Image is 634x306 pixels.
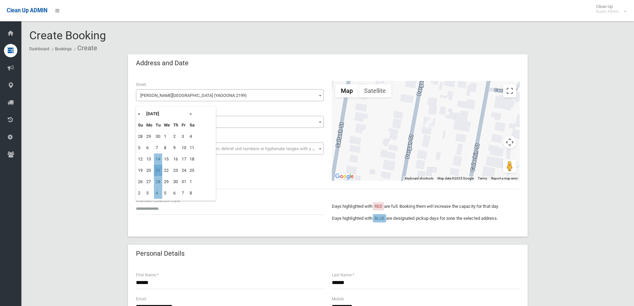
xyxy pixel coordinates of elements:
td: 5 [162,187,172,199]
th: Fr [180,120,188,131]
td: 28 [154,176,162,187]
td: 29 [162,176,172,187]
p: Days highlighted with are designated pickup days for zone the selected address. [332,214,520,222]
td: 24 [180,165,188,176]
small: Super Admin [596,9,619,14]
td: 7 [180,187,188,199]
th: We [162,120,172,131]
span: Select the unit number from the dropdown, delimit unit numbers or hyphenate ranges with a comma [140,146,326,151]
td: 23 [172,165,180,176]
td: 17 [180,153,188,165]
td: 4 [154,187,162,199]
th: « [136,108,145,120]
a: Terms (opens in new tab) [478,176,487,180]
td: 1 [162,131,172,142]
a: Open this area in Google Maps (opens a new window) [333,172,355,181]
td: 22 [162,165,172,176]
img: Google [333,172,355,181]
td: 4 [188,131,196,142]
td: 8 [188,187,196,199]
td: 18 [188,153,196,165]
header: Personal Details [128,247,193,260]
li: Create [73,42,97,54]
td: 29 [145,131,154,142]
th: » [188,108,196,120]
th: [DATE] [145,108,188,120]
td: 20 [145,165,154,176]
header: Address and Date [128,57,197,70]
button: Drag Pegman onto the map to open Street View [503,159,516,173]
td: 15 [162,153,172,165]
span: 7 [138,118,322,127]
td: 12 [136,153,145,165]
td: 26 [136,176,145,187]
a: Report a map error [491,176,518,180]
td: 6 [145,142,154,153]
td: 30 [172,176,180,187]
td: 5 [136,142,145,153]
td: 2 [172,131,180,142]
td: 30 [154,131,162,142]
td: 10 [180,142,188,153]
td: 16 [172,153,180,165]
td: 28 [136,131,145,142]
td: 21 [154,165,162,176]
span: Clean Up ADMIN [7,7,47,14]
p: Days highlighted with are full. Booking them will increase the capacity for that day. [332,202,520,210]
td: 1 [188,176,196,187]
span: Map data ©2025 Google [437,176,474,180]
td: 25 [188,165,196,176]
span: Dargan Street (YAGOONA 2199) [136,89,324,101]
td: 2 [136,187,145,199]
button: Keyboard shortcuts [405,176,433,181]
th: Tu [154,120,162,131]
a: Bookings [55,47,72,51]
td: 3 [180,131,188,142]
td: 13 [145,153,154,165]
td: 27 [145,176,154,187]
button: Show street map [335,84,358,98]
div: 7 Dargan Street, YAGOONA NSW 2199 [425,117,433,129]
button: Toggle fullscreen view [503,84,516,98]
td: 6 [172,187,180,199]
td: 8 [162,142,172,153]
td: 14 [154,153,162,165]
th: Sa [188,120,196,131]
td: 7 [154,142,162,153]
th: Th [172,120,180,131]
td: 31 [180,176,188,187]
span: Dargan Street (YAGOONA 2199) [138,91,322,100]
span: BLUE [374,216,384,221]
a: Dashboard [29,47,49,51]
th: Mo [145,120,154,131]
span: 7 [136,116,324,128]
th: Su [136,120,145,131]
td: 9 [172,142,180,153]
td: 3 [145,187,154,199]
td: 19 [136,165,145,176]
span: Clean Up [593,4,626,14]
button: Show satellite imagery [358,84,391,98]
span: RED [374,204,382,209]
span: Create Booking [29,29,106,42]
td: 11 [188,142,196,153]
button: Map camera controls [503,136,516,149]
